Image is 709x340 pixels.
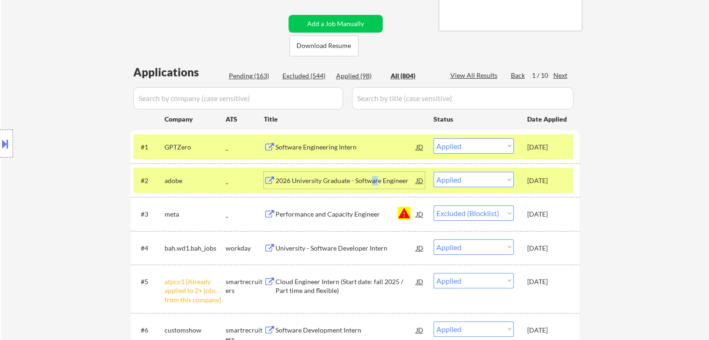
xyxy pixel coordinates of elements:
[275,176,416,185] div: 2026 University Graduate - Software Engineer
[532,71,553,80] div: 1 / 10
[415,273,425,290] div: JD
[527,143,568,152] div: [DATE]
[141,277,157,286] div: #5
[133,87,343,109] input: Search by company (case sensitive)
[141,326,157,335] div: #6
[282,71,329,81] div: Excluded (544)
[289,35,358,56] button: Download Resume
[226,115,264,124] div: ATS
[275,143,416,152] div: Software Engineering Intern
[398,207,411,220] button: warning
[165,210,226,219] div: meta
[415,172,425,189] div: JD
[415,138,425,155] div: JD
[226,210,264,219] div: _
[165,176,226,185] div: adobe
[141,244,157,253] div: #4
[275,277,416,295] div: Cloud Engineer Intern (Start date: fall 2025 / Part time and flexible)
[527,115,568,124] div: Date Applied
[133,67,226,78] div: Applications
[352,87,573,109] input: Search by title (case sensitive)
[226,244,264,253] div: workday
[336,71,383,81] div: Applied (98)
[165,326,226,335] div: customshow
[165,277,226,305] div: atpco1 [Already applied to 2+ jobs from this company]
[434,110,514,127] div: Status
[527,277,568,286] div: [DATE]
[226,143,264,152] div: _
[391,71,437,81] div: All (804)
[527,326,568,335] div: [DATE]
[415,205,425,222] div: JD
[229,71,275,81] div: Pending (163)
[226,176,264,185] div: _
[275,210,416,219] div: Performance and Capacity Engineer
[226,277,264,295] div: smartrecruiters
[553,71,568,80] div: Next
[450,71,500,80] div: View All Results
[527,176,568,185] div: [DATE]
[165,143,226,152] div: GPTZero
[165,244,226,253] div: bah.wd1.bah_jobs
[415,239,425,256] div: JD
[165,115,226,124] div: Company
[527,244,568,253] div: [DATE]
[289,15,383,33] button: Add a Job Manually
[511,71,526,80] div: Back
[264,115,425,124] div: Title
[275,244,416,253] div: University - Software Developer Intern
[527,210,568,219] div: [DATE]
[415,321,425,338] div: JD
[275,326,416,335] div: Software Development Intern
